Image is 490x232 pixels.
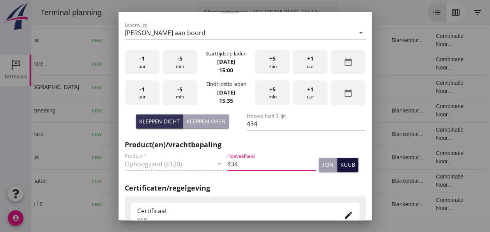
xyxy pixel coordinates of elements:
[442,8,451,17] i: filter_list
[398,193,447,216] td: Combinatie Noor...
[54,169,82,193] td: new
[398,75,447,99] td: Combinatie Noor...
[295,193,354,216] td: 18
[354,122,398,146] td: Blankenbur...
[193,202,199,207] small: m3
[88,60,154,68] div: Alphen aan den Rijn
[163,80,197,105] div: min
[293,8,302,17] i: arrow_drop_down
[177,85,182,94] span: -5
[255,193,295,216] td: Ontzilt oph.zan...
[398,99,447,122] td: Combinatie Noor...
[420,8,429,17] i: calendar_view_week
[193,109,199,113] small: m3
[354,193,398,216] td: Blankenbur...
[54,52,82,75] td: new
[354,99,398,122] td: Blankenbur...
[255,29,295,52] td: Ontzilt oph.zan...
[108,178,113,184] i: directions_boat
[295,122,354,146] td: 18
[88,83,154,91] div: [GEOGRAPHIC_DATA]
[174,52,217,75] td: 434
[177,54,182,63] span: -5
[401,8,410,17] i: list
[108,202,113,207] i: directions_boat
[136,114,183,128] button: Kleppen dicht
[295,146,354,169] td: 18
[139,117,180,125] div: Kleppen dicht
[205,50,247,57] div: Starttijdstip laden
[137,206,331,216] div: Certificaat
[88,36,154,45] div: Gouda
[137,216,331,224] div: BSB
[398,169,447,193] td: Combinatie Noor...
[174,99,217,122] td: 1231
[340,161,355,169] div: kuub
[108,155,113,160] i: directions_boat
[217,58,235,65] strong: [DATE]
[189,155,196,160] small: m3
[149,131,154,137] i: directions_boat
[293,50,327,75] div: uur
[255,169,295,193] td: Ontzilt oph.zan...
[54,75,82,99] td: new
[255,50,290,75] div: min
[255,52,295,75] td: Filling sand
[344,211,353,220] i: edit
[174,29,217,52] td: 999
[108,108,113,113] i: directions_boat
[356,28,366,37] i: arrow_drop_down
[354,146,398,169] td: Blankenbur...
[255,99,295,122] td: Ontzilt oph.zan...
[54,146,82,169] td: new
[307,54,313,63] span: +1
[295,99,354,122] td: 18
[88,200,154,209] div: Gouda
[217,89,235,96] strong: [DATE]
[172,8,288,17] div: Blankenburgput - [GEOGRAPHIC_DATA]
[295,75,354,99] td: 18
[255,122,295,146] td: Filling sand
[255,80,290,105] div: min
[354,169,398,193] td: Blankenbur...
[295,29,354,52] td: 18
[343,88,353,98] i: date_range
[269,85,276,94] span: +5
[189,38,196,43] small: m3
[54,29,82,52] td: new
[322,161,334,169] div: ton
[149,84,154,90] i: directions_boat
[88,153,154,162] div: Gouda
[125,183,366,193] h2: Certificaten/regelgeving
[54,99,82,122] td: new
[88,177,154,185] div: Gouda
[337,158,358,172] button: kuub
[174,122,217,146] td: 434
[293,80,327,105] div: uur
[125,50,159,75] div: uur
[140,54,145,63] span: -1
[206,80,246,88] div: Eindtijdstip laden
[398,29,447,52] td: Combinatie Noor...
[269,54,276,63] span: +5
[163,50,197,75] div: min
[3,7,77,18] div: Terminal planning
[295,169,354,193] td: 18
[219,97,233,104] strong: 15:35
[398,146,447,169] td: Combinatie Noor...
[140,85,145,94] span: -1
[255,146,295,169] td: Ontzilt oph.zan...
[174,169,217,193] td: 672
[174,146,217,169] td: 999
[255,75,295,99] td: Filling sand
[174,193,217,216] td: 1298
[354,29,398,52] td: Blankenbur...
[247,118,366,130] input: Hoeveelheid 0-lijn
[319,158,337,172] button: ton
[88,107,154,115] div: Gouda
[227,158,316,170] input: Hoeveelheid
[54,193,82,216] td: new
[125,139,366,150] h2: Product(en)/vrachtbepaling
[108,37,113,43] i: directions_boat
[189,132,196,137] small: m3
